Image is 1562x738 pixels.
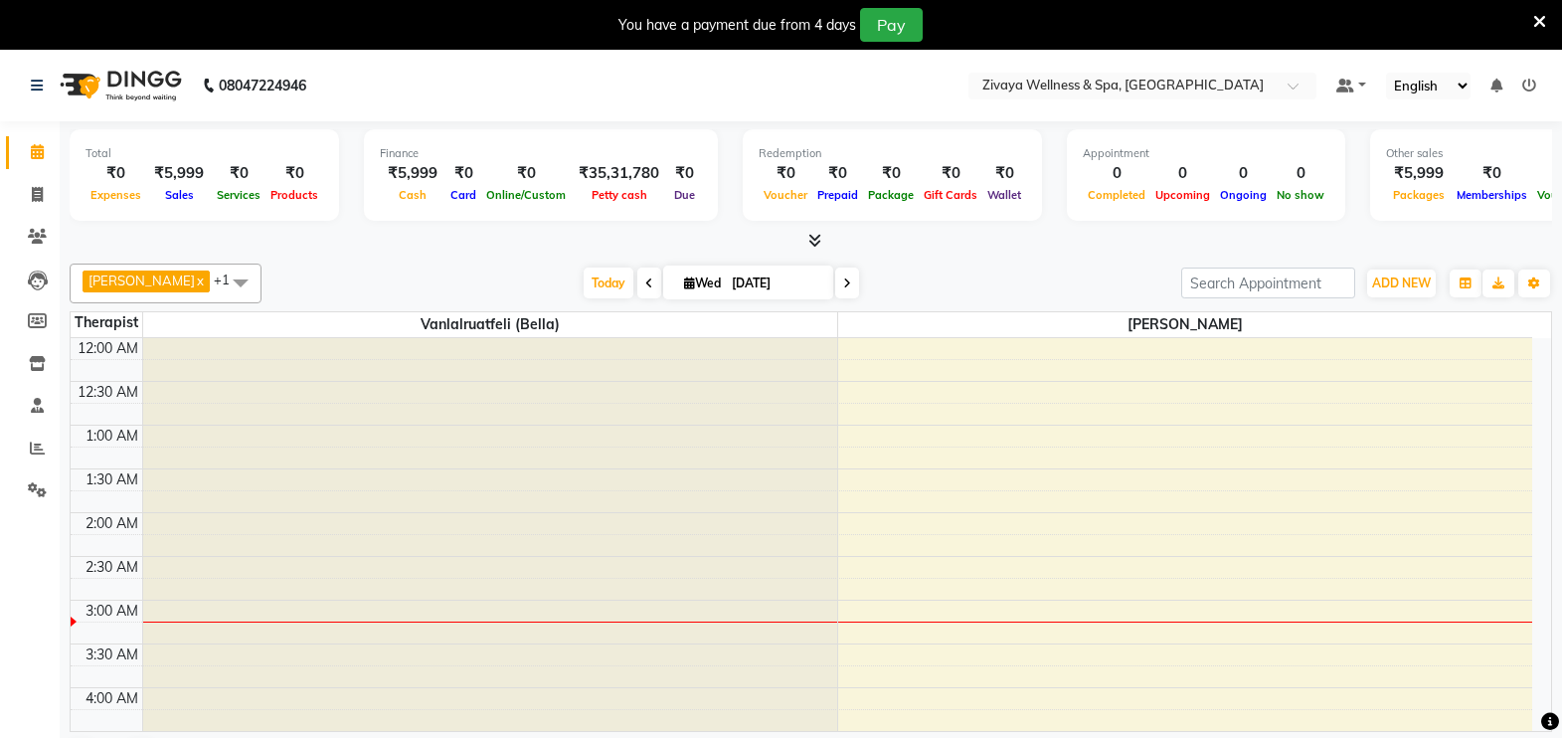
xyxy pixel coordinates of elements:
[919,188,982,202] span: Gift Cards
[1452,188,1532,202] span: Memberships
[1083,145,1329,162] div: Appointment
[1181,268,1355,298] input: Search Appointment
[481,162,571,185] div: ₹0
[587,188,652,202] span: Petty cash
[445,162,481,185] div: ₹0
[1215,188,1272,202] span: Ongoing
[265,162,323,185] div: ₹0
[1452,162,1532,185] div: ₹0
[160,188,199,202] span: Sales
[212,162,265,185] div: ₹0
[759,188,812,202] span: Voucher
[86,162,146,185] div: ₹0
[212,188,265,202] span: Services
[982,188,1026,202] span: Wallet
[863,162,919,185] div: ₹0
[726,269,825,298] input: 2025-09-03
[1367,270,1436,297] button: ADD NEW
[1372,276,1431,290] span: ADD NEW
[618,15,856,36] div: You have a payment due from 4 days
[82,557,142,578] div: 2:30 AM
[143,312,837,337] span: Vanlalruatfeli (Bella)
[82,688,142,709] div: 4:00 AM
[571,162,667,185] div: ₹35,31,780
[584,268,633,298] span: Today
[679,276,726,290] span: Wed
[74,338,142,359] div: 12:00 AM
[195,273,204,288] a: x
[146,162,212,185] div: ₹5,999
[1272,162,1329,185] div: 0
[1150,188,1215,202] span: Upcoming
[214,272,245,287] span: +1
[669,188,700,202] span: Due
[1083,162,1150,185] div: 0
[1272,188,1329,202] span: No show
[812,162,863,185] div: ₹0
[812,188,863,202] span: Prepaid
[860,8,923,42] button: Pay
[82,645,142,665] div: 3:30 AM
[1386,162,1452,185] div: ₹5,999
[265,188,323,202] span: Products
[394,188,432,202] span: Cash
[82,469,142,490] div: 1:30 AM
[863,188,919,202] span: Package
[82,601,142,622] div: 3:00 AM
[919,162,982,185] div: ₹0
[1388,188,1450,202] span: Packages
[759,145,1026,162] div: Redemption
[759,162,812,185] div: ₹0
[86,188,146,202] span: Expenses
[82,426,142,447] div: 1:00 AM
[82,513,142,534] div: 2:00 AM
[380,145,702,162] div: Finance
[445,188,481,202] span: Card
[219,58,306,113] b: 08047224946
[380,162,445,185] div: ₹5,999
[88,273,195,288] span: [PERSON_NAME]
[1215,162,1272,185] div: 0
[71,312,142,333] div: Therapist
[1150,162,1215,185] div: 0
[86,145,323,162] div: Total
[1083,188,1150,202] span: Completed
[667,162,702,185] div: ₹0
[982,162,1026,185] div: ₹0
[51,58,187,113] img: logo
[74,382,142,403] div: 12:30 AM
[838,312,1533,337] span: [PERSON_NAME]
[481,188,571,202] span: Online/Custom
